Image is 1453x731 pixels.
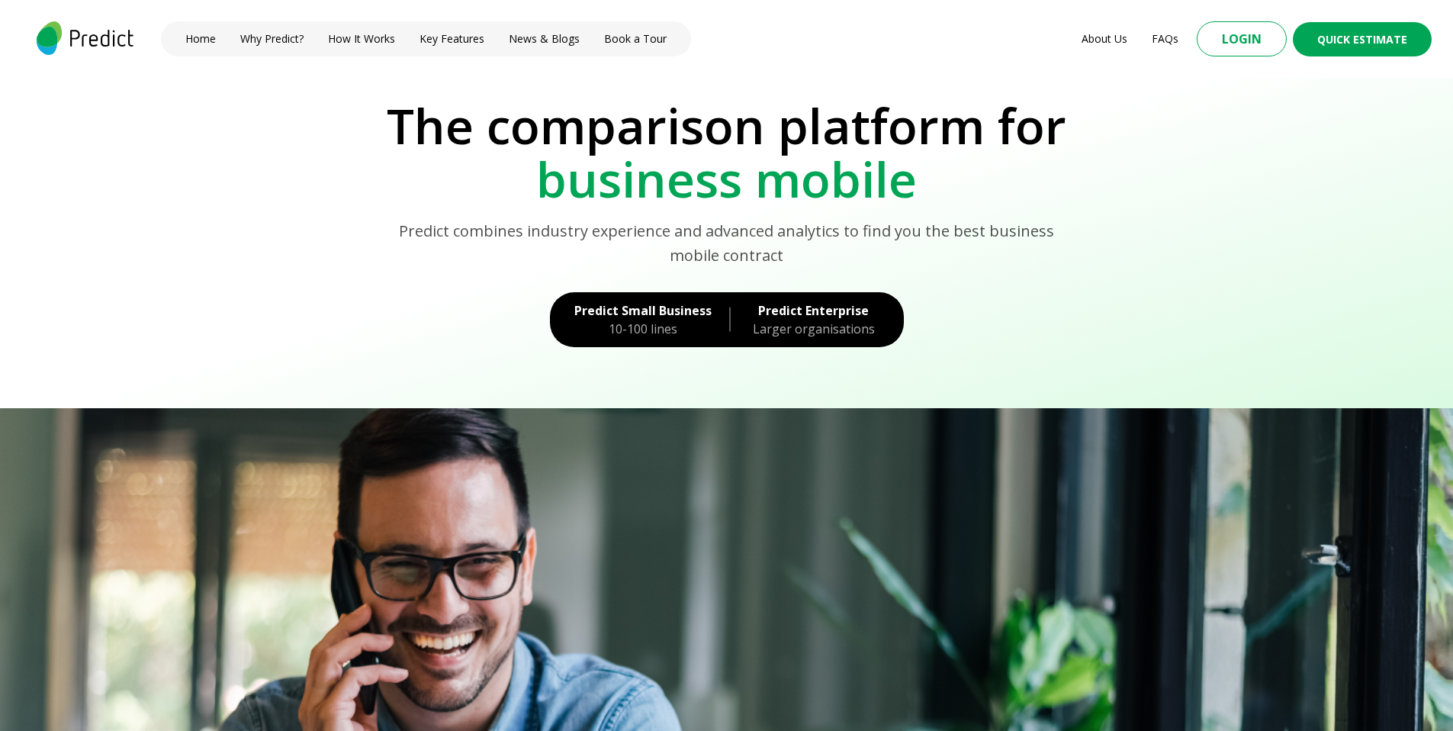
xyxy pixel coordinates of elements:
a: News & Blogs [509,31,580,47]
button: Login [1197,21,1287,56]
a: About Us [1082,31,1127,47]
a: Home [185,31,216,47]
div: 10-100 lines [574,320,712,338]
p: The comparison platform for [21,99,1432,153]
a: Why Predict? [240,31,304,47]
a: Predict EnterpriseLarger organisations [745,292,904,347]
img: logo [34,21,137,55]
div: Predict Small Business [574,301,712,320]
p: business mobile [21,153,1432,206]
p: Predict combines industry experience and advanced analytics to find you the best business mobile ... [374,219,1079,268]
a: Predict Small Business10-100 lines [550,292,715,347]
a: Book a Tour [604,31,667,47]
div: Predict Enterprise [748,301,879,320]
div: Larger organisations [748,320,879,338]
a: How It Works [328,31,395,47]
a: Key Features [420,31,484,47]
button: Quick Estimate [1293,22,1432,56]
a: FAQs [1152,31,1178,47]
